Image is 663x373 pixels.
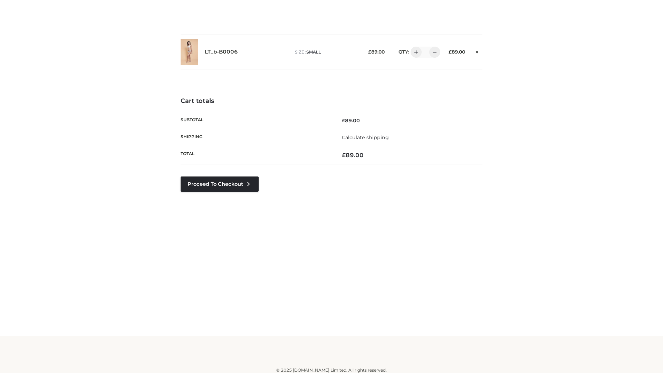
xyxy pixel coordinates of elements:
img: LT_b-B0006 - SMALL [181,39,198,65]
bdi: 89.00 [342,117,360,124]
bdi: 89.00 [342,152,364,159]
bdi: 89.00 [449,49,465,55]
a: Remove this item [472,47,482,56]
bdi: 89.00 [368,49,385,55]
th: Shipping [181,129,331,146]
a: Proceed to Checkout [181,176,259,192]
span: SMALL [306,49,321,55]
a: Calculate shipping [342,134,389,141]
h4: Cart totals [181,97,482,105]
span: £ [342,152,346,159]
th: Total [181,146,331,164]
span: £ [449,49,452,55]
div: QTY: [392,47,438,58]
span: £ [368,49,371,55]
a: LT_b-B0006 [205,49,238,55]
span: £ [342,117,345,124]
th: Subtotal [181,112,331,129]
p: size : [295,49,357,55]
